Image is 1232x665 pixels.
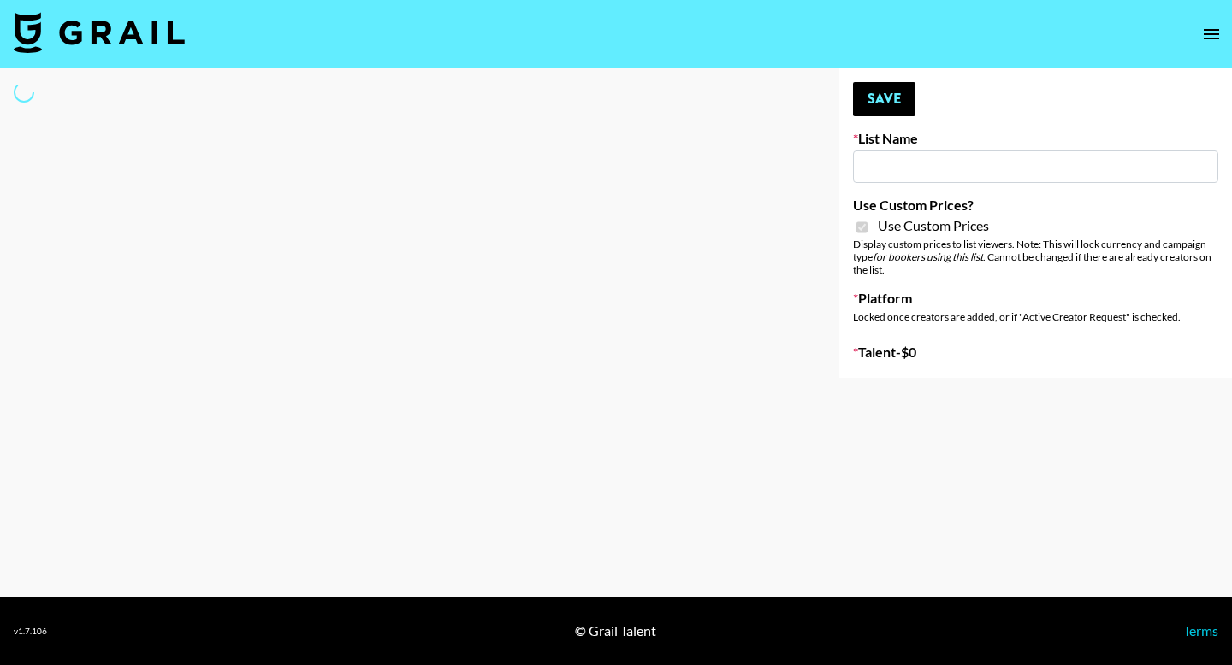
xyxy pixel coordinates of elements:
button: open drawer [1194,17,1229,51]
div: v 1.7.106 [14,626,47,637]
img: Grail Talent [14,12,185,53]
label: List Name [853,130,1218,147]
div: Display custom prices to list viewers. Note: This will lock currency and campaign type . Cannot b... [853,238,1218,276]
div: Locked once creators are added, or if "Active Creator Request" is checked. [853,310,1218,323]
a: Terms [1183,622,1218,639]
label: Talent - $ 0 [853,344,1218,361]
span: Use Custom Prices [878,217,989,234]
div: © Grail Talent [575,622,656,639]
label: Platform [853,290,1218,307]
em: for bookers using this list [873,250,983,263]
button: Save [853,82,915,116]
label: Use Custom Prices? [853,197,1218,214]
